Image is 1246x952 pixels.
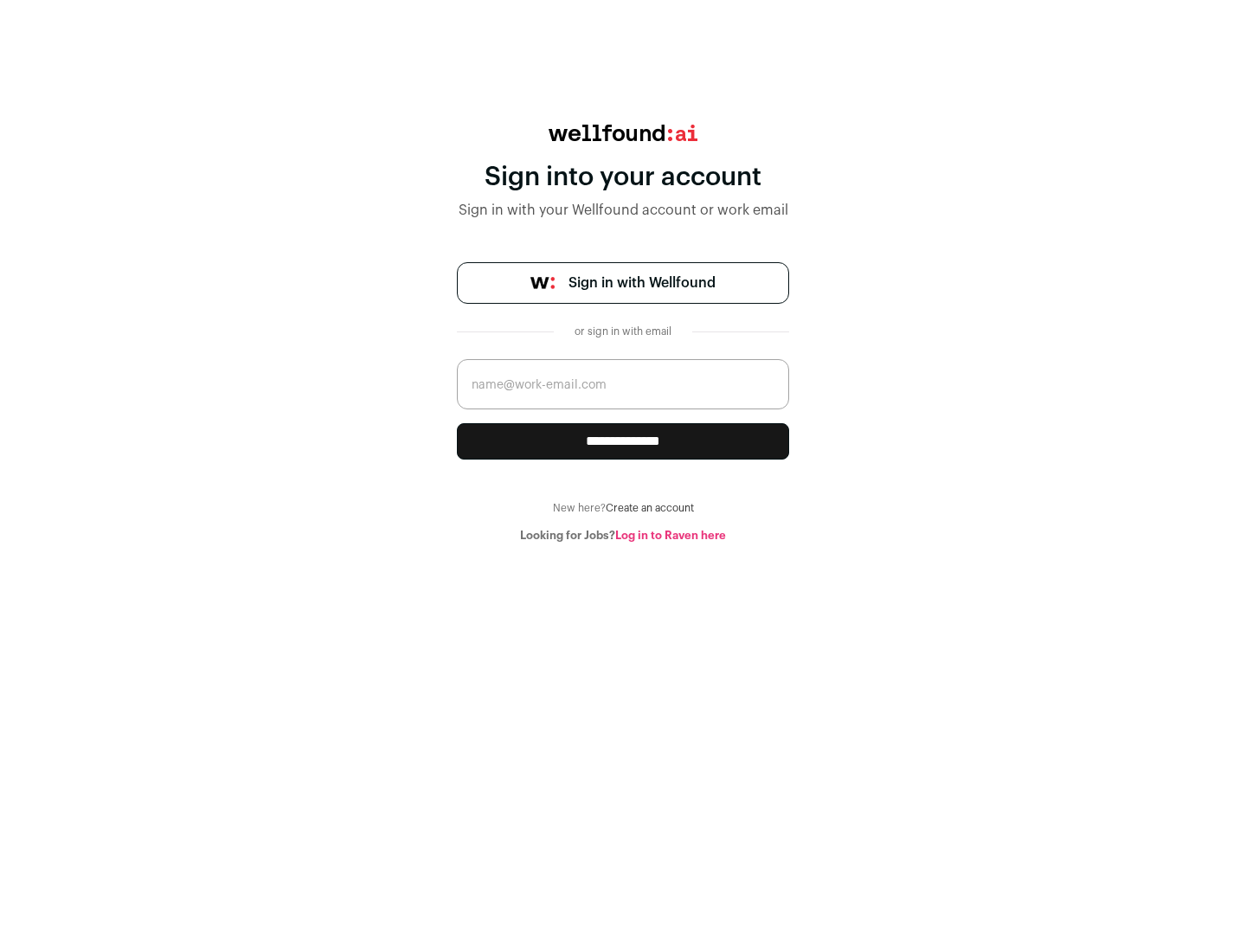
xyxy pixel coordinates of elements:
[606,503,694,513] a: Create an account
[568,273,716,293] span: Sign in with Wellfound
[568,325,678,338] div: or sign in with email
[457,529,789,543] div: Looking for Jobs?
[457,162,789,193] div: Sign into your account
[457,262,789,304] a: Sign in with Wellfound
[457,359,789,409] input: name@work-email.com
[457,200,789,221] div: Sign in with your Wellfound account or work email
[457,501,789,515] div: New here?
[549,125,697,141] img: wellfound:ai
[615,530,726,541] a: Log in to Raven here
[530,277,555,289] img: wellfound-symbol-flush-black-fb3c872781a75f747ccb3a119075da62bfe97bd399995f84a933054e44a575c4.png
